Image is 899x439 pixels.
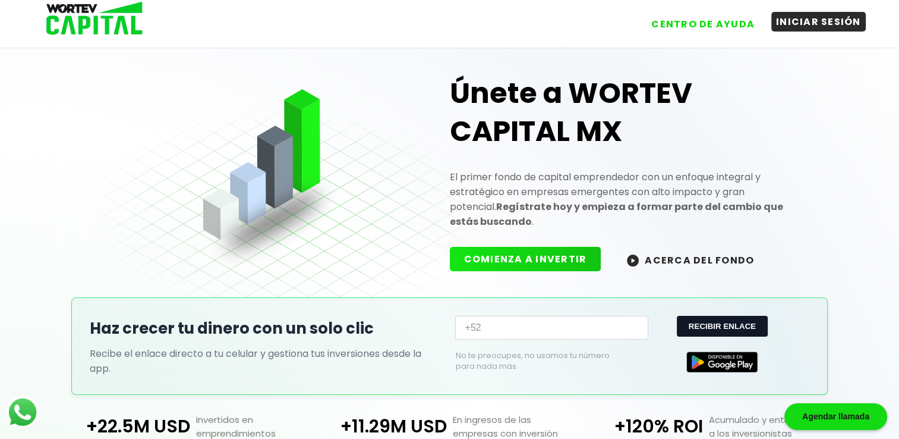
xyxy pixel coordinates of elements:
div: Agendar llamada [784,403,887,430]
button: CENTRO DE AYUDA [646,14,759,34]
p: El primer fondo de capital emprendedor con un enfoque integral y estratégico en empresas emergent... [450,170,809,229]
h1: Únete a WORTEV CAPITAL MX [450,74,809,150]
strong: Regístrate hoy y empieza a formar parte del cambio que estás buscando [450,200,783,228]
button: RECIBIR ENLACE [677,316,768,337]
p: Recibe el enlace directo a tu celular y gestiona tus inversiones desde la app. [90,346,443,376]
img: Google Play [686,352,758,372]
button: ACERCA DEL FONDO [613,247,768,272]
img: logos_whatsapp-icon.242b2217.svg [6,396,39,429]
p: No te preocupes, no usamos tu número para nada más. [455,350,629,372]
button: INICIAR SESIÓN [771,12,866,32]
a: COMIENZA A INVERTIR [450,252,613,266]
button: COMIENZA A INVERTIR [450,247,601,271]
img: wortev-capital-acerca-del-fondo [627,255,639,266]
h2: Haz crecer tu dinero con un solo clic [90,317,443,340]
a: CENTRO DE AYUDA [635,5,759,34]
a: INICIAR SESIÓN [759,5,866,34]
